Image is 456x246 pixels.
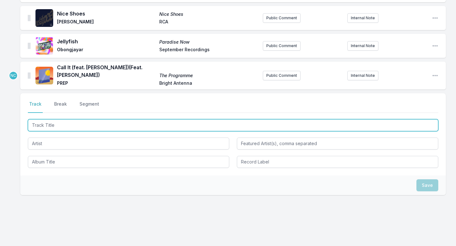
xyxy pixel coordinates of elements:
span: Paradise Now [159,39,258,45]
img: Paradise Now [35,37,53,55]
button: Save [416,179,438,191]
span: Nice Shoes [159,11,258,17]
button: Internal Note [347,71,378,80]
span: PREP [57,80,155,88]
button: Open playlist item options [432,15,438,21]
button: Internal Note [347,13,378,23]
span: Jellyfish [57,38,155,45]
button: Public Comment [263,41,301,51]
span: Bright Antenna [159,80,258,88]
img: Drag Handle [28,72,30,79]
button: Break [53,101,68,113]
button: Open playlist item options [432,72,438,79]
input: Album Title [28,156,229,168]
img: Drag Handle [28,15,30,21]
span: [PERSON_NAME] [57,19,155,26]
input: Record Label [237,156,438,168]
span: RCA [159,19,258,26]
img: Drag Handle [28,43,30,49]
input: Featured Artist(s), comma separated [237,138,438,150]
button: Track [28,101,43,113]
span: Call It (feat. [PERSON_NAME]) (Feat. [PERSON_NAME]) [57,64,155,79]
input: Artist [28,138,229,150]
span: Nice Shoes [57,10,155,17]
button: Internal Note [347,41,378,51]
span: September Recordings [159,46,258,54]
input: Track Title [28,119,438,131]
button: Public Comment [263,13,301,23]
img: Nice Shoes [35,9,53,27]
img: The Programme [35,67,53,84]
button: Segment [78,101,100,113]
p: Novena Carmel [9,71,18,80]
button: Public Comment [263,71,301,80]
span: Obongjayar [57,46,155,54]
span: The Programme [159,72,258,79]
button: Open playlist item options [432,43,438,49]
